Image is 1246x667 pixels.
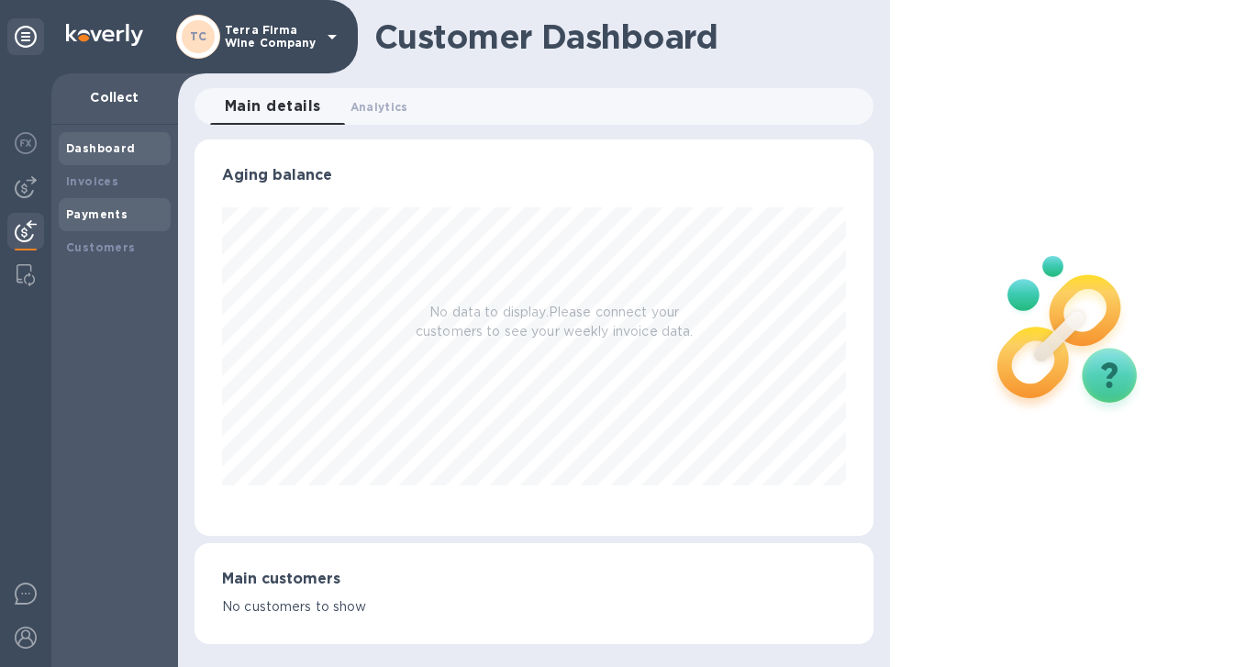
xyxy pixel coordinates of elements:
[66,24,143,46] img: Logo
[66,141,136,155] b: Dashboard
[222,167,846,184] h3: Aging balance
[222,597,846,617] p: No customers to show
[66,207,128,221] b: Payments
[66,174,118,188] b: Invoices
[225,24,317,50] p: Terra Firma Wine Company
[225,94,321,119] span: Main details
[222,571,846,588] h3: Main customers
[374,17,861,56] h1: Customer Dashboard
[7,18,44,55] div: Unpin categories
[350,97,408,117] span: Analytics
[15,132,37,154] img: Foreign exchange
[66,240,136,254] b: Customers
[190,29,207,43] b: TC
[66,88,163,106] p: Collect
